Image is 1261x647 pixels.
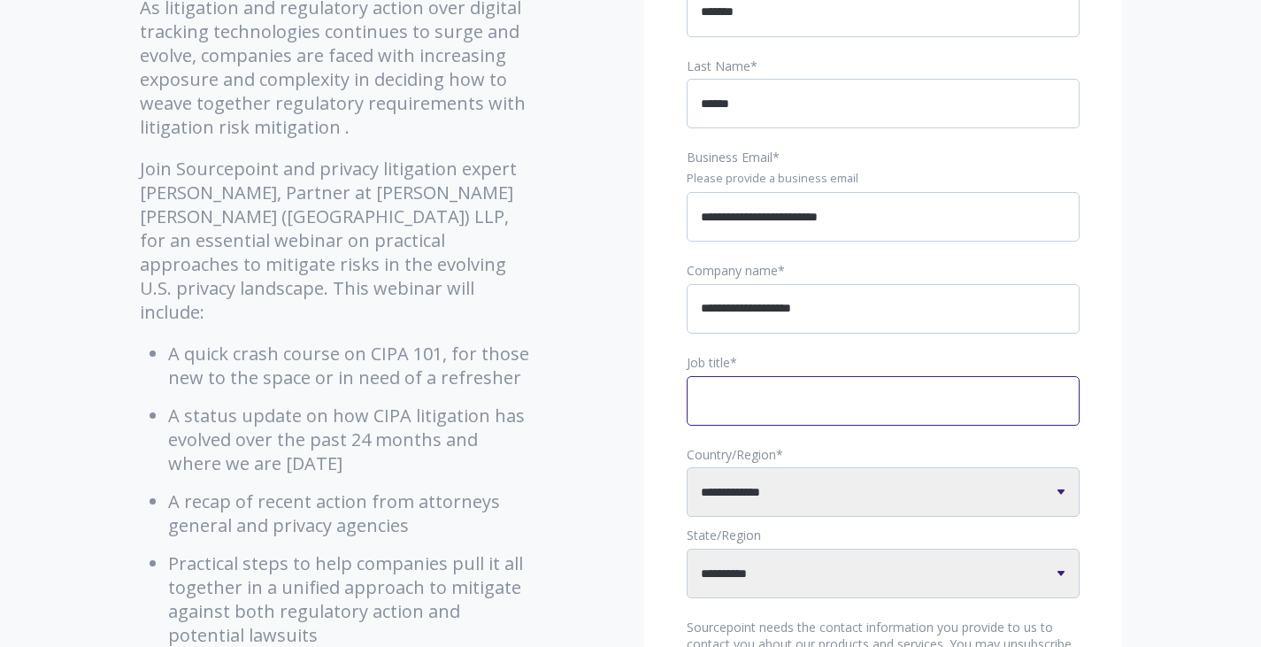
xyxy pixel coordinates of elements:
li: A recap of recent action from attorneys general and privacy agencies [168,489,534,537]
span: Business Email [687,149,773,166]
span: Job title [687,354,730,371]
span: Company name [687,262,778,279]
li: A quick crash course on CIPA 101, for those new to the space or in need of a refresher [168,342,534,389]
li: Practical steps to help companies pull it all together in a unified approach to mitigate against ... [168,551,534,647]
span: State/Region [687,527,761,543]
span: Last Name [687,58,750,74]
p: Join Sourcepoint and privacy litigation expert [PERSON_NAME], Partner at [PERSON_NAME] [PERSON_NA... [140,157,534,324]
li: A status update on how CIPA litigation has evolved over the past 24 months and where we are [DATE] [168,404,534,475]
span: Country/Region [687,446,776,463]
legend: Please provide a business email [687,171,1080,187]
